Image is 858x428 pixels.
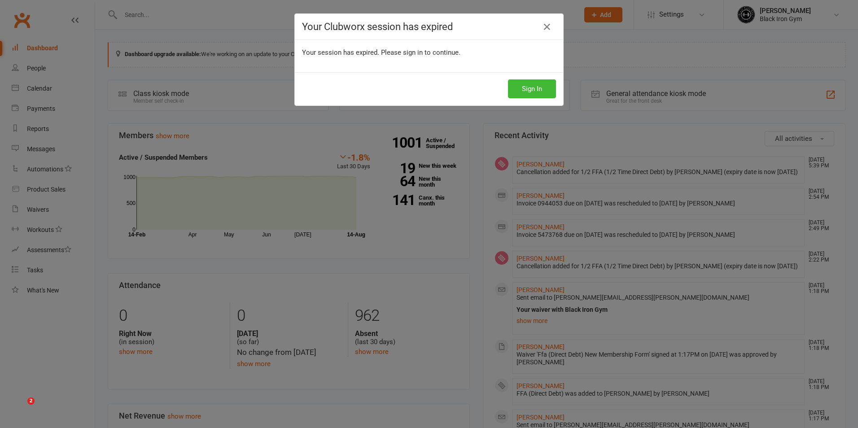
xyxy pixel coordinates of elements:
button: Sign In [508,79,556,98]
a: Close [540,20,554,34]
h4: Your Clubworx session has expired [302,21,556,32]
span: Your session has expired. Please sign in to continue. [302,48,460,57]
span: 2 [27,397,35,405]
iframe: Intercom live chat [9,397,31,419]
